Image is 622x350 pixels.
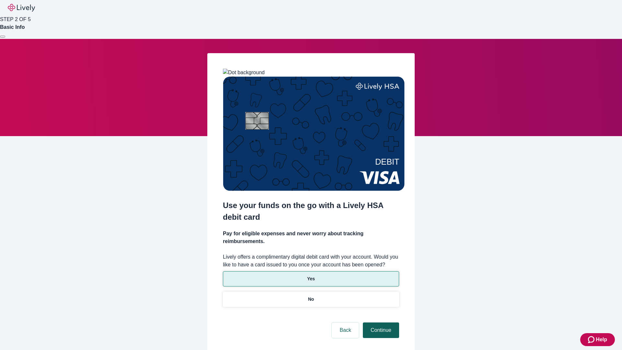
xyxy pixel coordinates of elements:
[308,296,314,303] p: No
[588,336,596,344] svg: Zendesk support icon
[223,76,405,191] img: Debit card
[596,336,607,344] span: Help
[223,200,399,223] h2: Use your funds on the go with a Lively HSA debit card
[307,275,315,282] p: Yes
[363,322,399,338] button: Continue
[223,253,399,269] label: Lively offers a complimentary digital debit card with your account. Would you like to have a card...
[223,271,399,286] button: Yes
[580,333,615,346] button: Zendesk support iconHelp
[223,292,399,307] button: No
[223,69,265,76] img: Dot background
[223,230,399,245] h4: Pay for eligible expenses and never worry about tracking reimbursements.
[8,4,35,12] img: Lively
[332,322,359,338] button: Back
